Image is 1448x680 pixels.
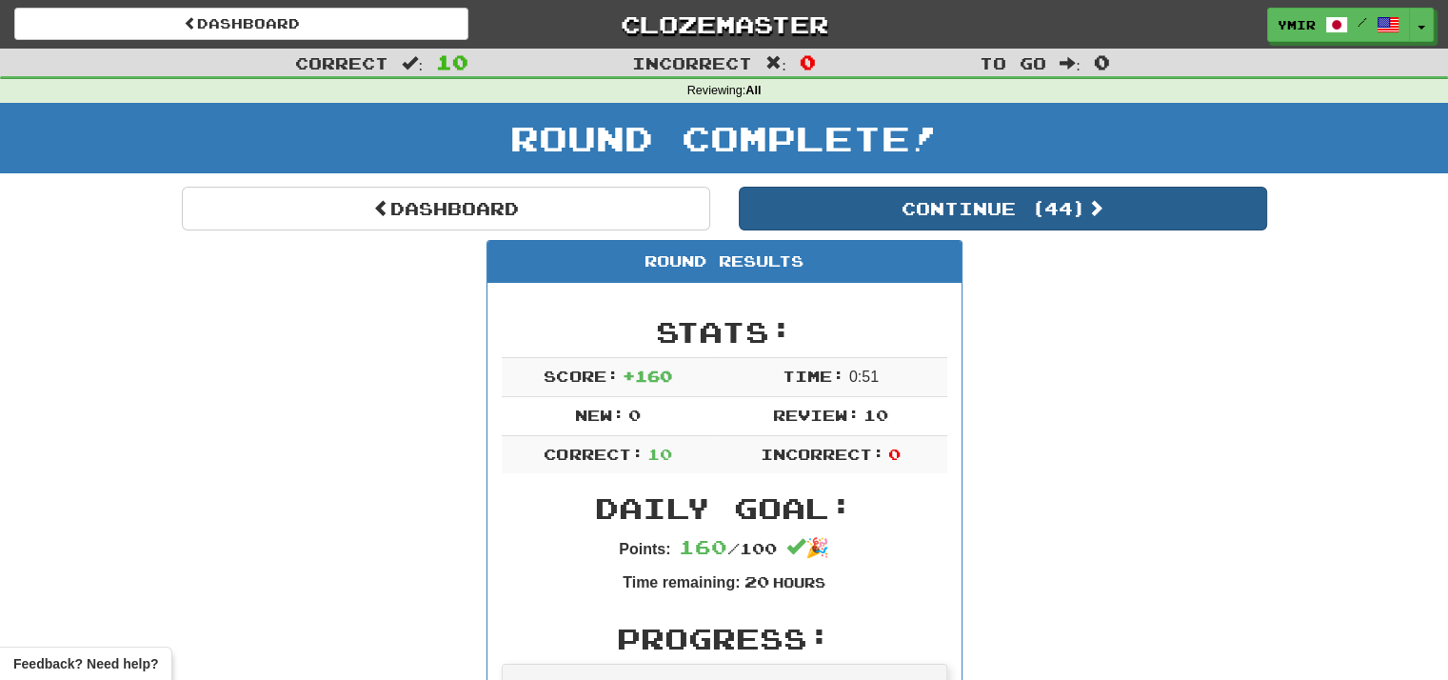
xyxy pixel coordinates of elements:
[783,367,844,385] span: Time:
[679,535,727,558] span: 160
[1094,50,1110,73] span: 0
[786,537,829,558] span: 🎉
[773,406,860,424] span: Review:
[739,187,1267,230] button: Continue (44)
[544,445,643,463] span: Correct:
[502,492,947,524] h2: Daily Goal:
[765,55,786,71] span: :
[800,50,816,73] span: 0
[1267,8,1410,42] a: ymir /
[13,654,158,673] span: Open feedback widget
[7,119,1441,157] h1: Round Complete!
[487,241,962,283] div: Round Results
[619,541,670,557] strong: Points:
[744,572,768,590] span: 20
[647,445,672,463] span: 10
[863,406,888,424] span: 10
[1278,16,1316,33] span: ymir
[14,8,468,40] a: Dashboard
[623,574,740,590] strong: Time remaining:
[502,316,947,348] h2: Stats:
[1358,15,1367,29] span: /
[182,187,710,230] a: Dashboard
[632,53,752,72] span: Incorrect
[628,406,641,424] span: 0
[402,55,423,71] span: :
[679,539,777,557] span: / 100
[502,623,947,654] h2: Progress:
[849,369,879,385] span: 0 : 51
[623,367,672,385] span: + 160
[497,8,951,41] a: Clozemaster
[295,53,388,72] span: Correct
[436,50,468,73] span: 10
[575,406,625,424] span: New:
[544,367,618,385] span: Score:
[745,84,761,97] strong: All
[888,445,901,463] span: 0
[980,53,1046,72] span: To go
[773,574,825,590] small: Hours
[761,445,884,463] span: Incorrect:
[1060,55,1081,71] span: :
